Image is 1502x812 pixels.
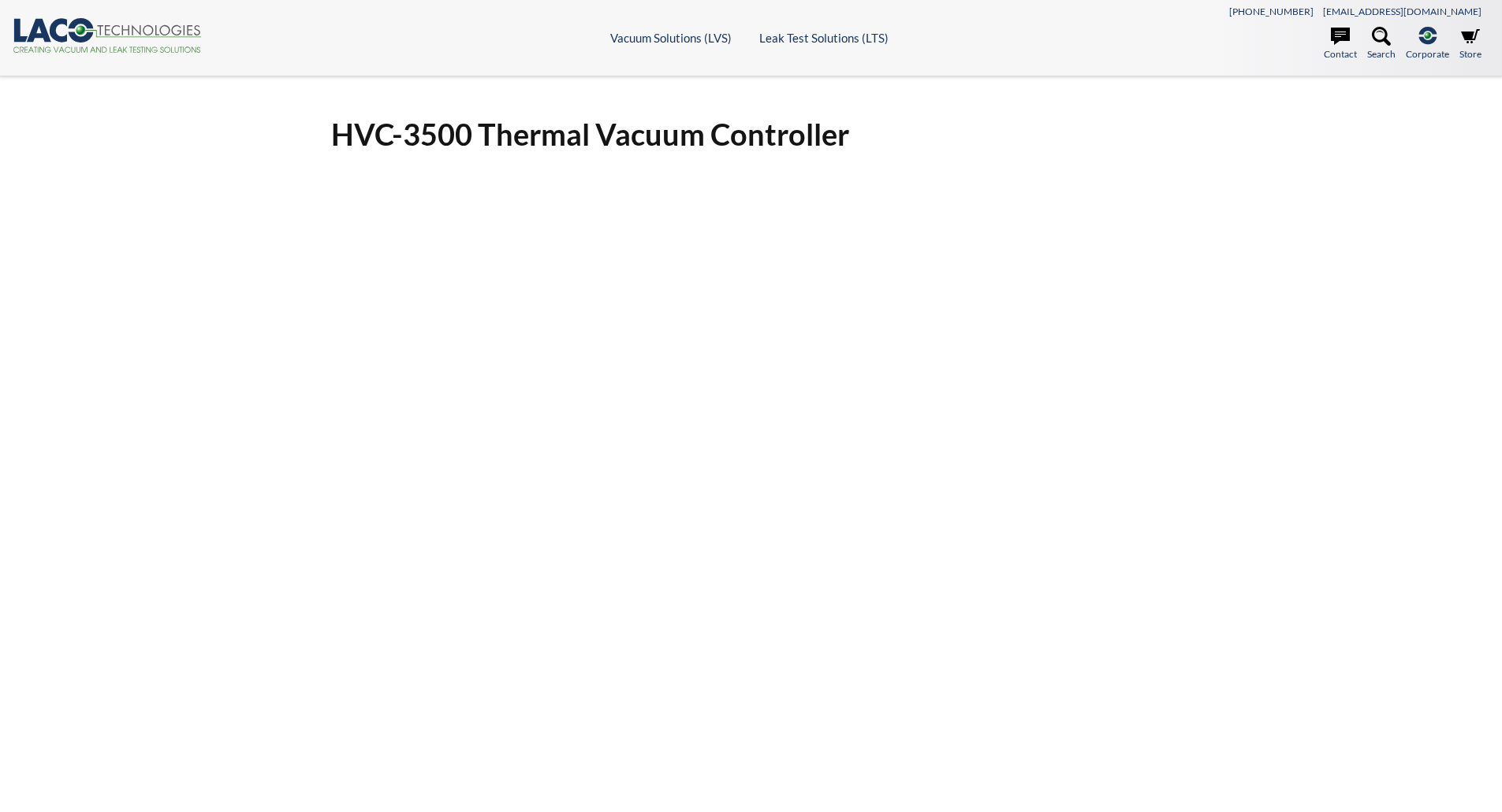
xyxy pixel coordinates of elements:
a: [EMAIL_ADDRESS][DOMAIN_NAME] [1323,6,1482,17]
a: Store [1459,27,1482,61]
a: Search [1367,27,1396,61]
h1: HVC-3500 Thermal Vacuum Controller [331,115,1172,154]
a: Vacuum Solutions (LVS) [610,31,732,45]
span: Corporate [1406,46,1449,61]
a: Leak Test Solutions (LTS) [759,31,889,45]
a: Contact [1324,27,1357,61]
a: [PHONE_NUMBER] [1229,6,1314,17]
